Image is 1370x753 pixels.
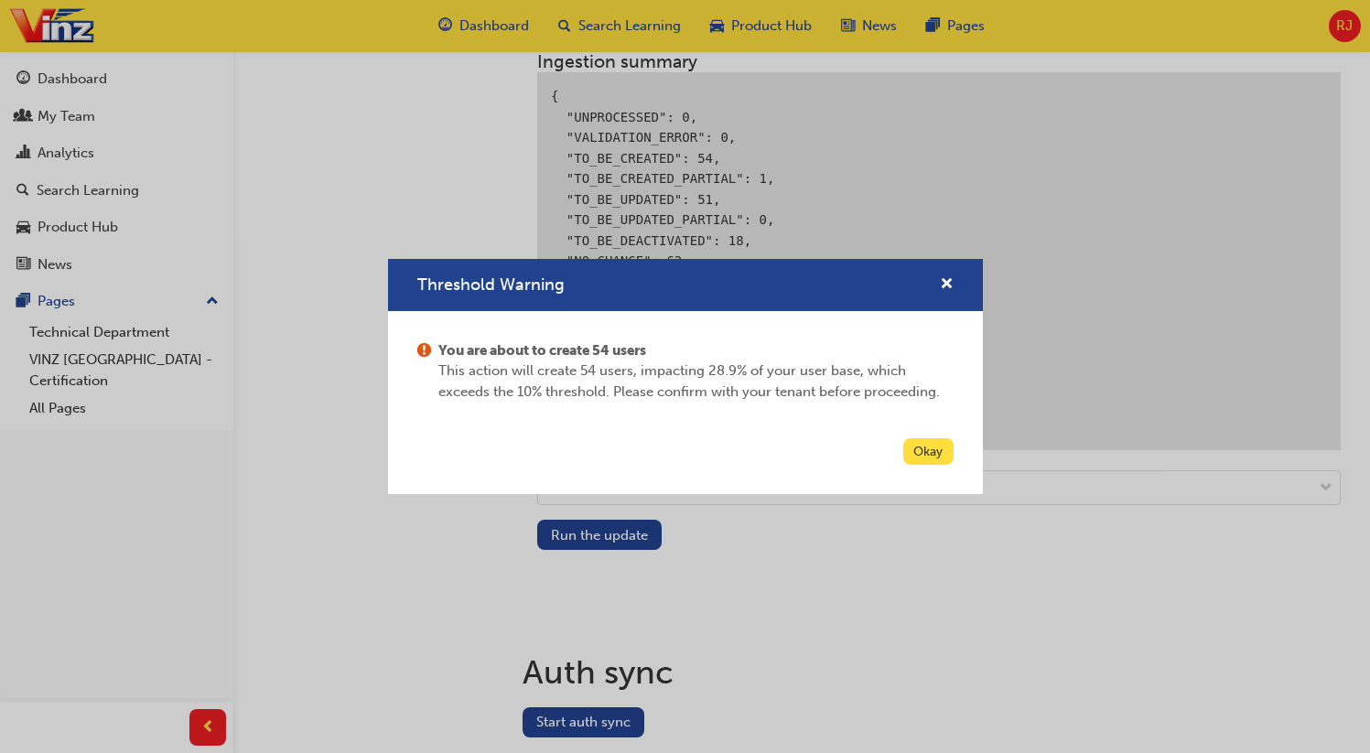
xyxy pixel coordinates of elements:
[417,340,431,403] span: exclaim-icon
[438,340,954,361] span: You are about to create 54 users
[940,277,954,294] span: cross-icon
[940,274,954,296] button: cross-icon
[388,259,983,494] div: Threshold Warning
[903,438,954,465] button: Okay
[417,274,565,295] span: Threshold Warning
[438,360,954,402] span: This action will create 54 users, impacting 28.9% of your user base, which exceeds the 10% thresh...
